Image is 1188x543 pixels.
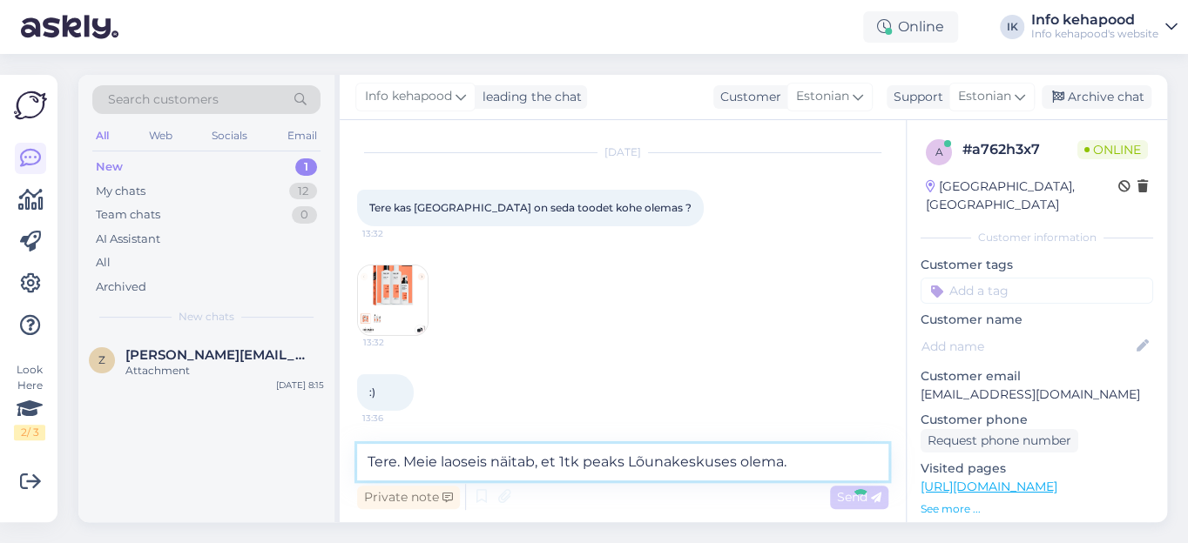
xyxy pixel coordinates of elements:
[363,336,429,349] span: 13:32
[96,278,146,296] div: Archived
[208,124,251,147] div: Socials
[921,367,1153,385] p: Customer email
[887,88,943,106] div: Support
[145,124,176,147] div: Web
[14,89,47,122] img: Askly Logo
[921,256,1153,274] p: Customer tags
[1031,13,1158,27] div: Info kehapood
[358,265,428,335] img: Attachment
[713,88,781,106] div: Customer
[1031,27,1158,41] div: Info kehapood's website
[96,254,111,271] div: All
[96,183,145,200] div: My chats
[96,158,123,176] div: New
[295,158,317,176] div: 1
[96,231,160,248] div: AI Assistant
[921,411,1153,429] p: Customer phone
[108,90,219,109] span: Search customers
[92,124,112,147] div: All
[921,459,1153,478] p: Visited pages
[369,201,692,214] span: Tere kas [GEOGRAPHIC_DATA] on seda toodet kohe olemas ?
[921,429,1078,452] div: Request phone number
[1042,85,1151,109] div: Archive chat
[921,337,1133,356] input: Add name
[958,87,1011,106] span: Estonian
[289,183,317,200] div: 12
[362,227,428,240] span: 13:32
[125,363,324,379] div: Attachment
[796,87,849,106] span: Estonian
[98,353,105,366] span: z
[1077,140,1148,159] span: Online
[921,230,1153,245] div: Customer information
[935,145,943,158] span: a
[292,206,317,224] div: 0
[14,362,45,440] div: Look Here
[1031,13,1178,41] a: Info kehapoodInfo kehapood's website
[476,88,582,106] div: leading the chat
[365,87,452,106] span: Info kehapood
[14,425,45,440] div: 2 / 3
[1000,15,1024,39] div: IK
[276,379,324,392] div: [DATE] 8:15
[96,206,160,224] div: Team chats
[284,124,321,147] div: Email
[369,385,375,399] span: :)
[921,479,1057,494] a: [URL][DOMAIN_NAME]
[125,347,307,363] span: zhanna@avaster.ee
[357,144,888,160] div: [DATE]
[926,178,1118,214] div: [GEOGRAPHIC_DATA], [GEOGRAPHIC_DATA]
[362,412,428,425] span: 13:36
[921,385,1153,404] p: [EMAIL_ADDRESS][DOMAIN_NAME]
[921,278,1153,304] input: Add a tag
[863,11,958,43] div: Online
[921,501,1153,517] p: See more ...
[921,311,1153,329] p: Customer name
[962,139,1077,160] div: # a762h3x7
[179,309,234,325] span: New chats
